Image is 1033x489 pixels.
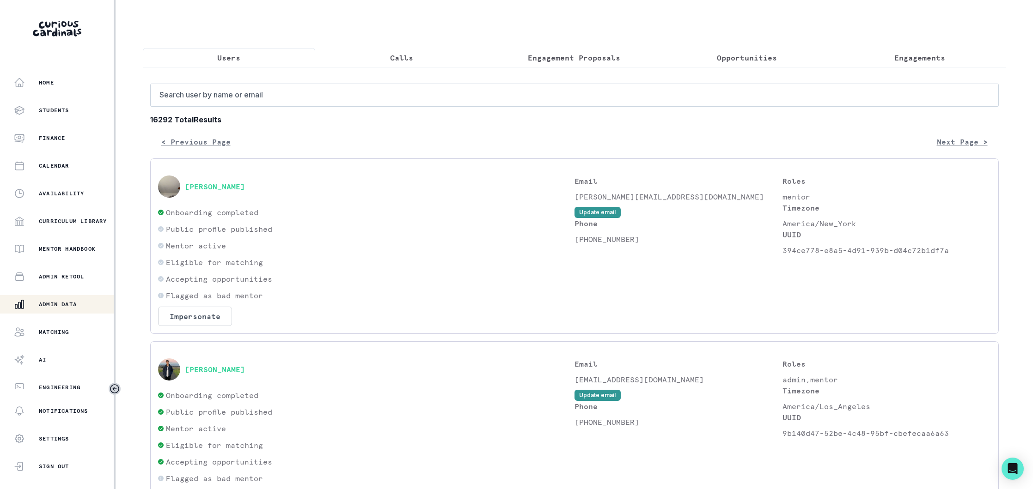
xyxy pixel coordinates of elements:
[39,79,54,86] p: Home
[782,229,991,240] p: UUID
[575,390,621,401] button: Update email
[1002,458,1024,480] div: Open Intercom Messenger
[782,374,991,385] p: admin,mentor
[575,175,783,187] p: Email
[717,52,777,63] p: Opportunities
[782,218,991,229] p: America/New_York
[782,401,991,412] p: America/Los_Angeles
[782,428,991,439] p: 9b140d47-52be-4c48-95bf-cbefecaa6a63
[575,401,783,412] p: Phone
[39,463,69,470] p: Sign Out
[39,273,84,280] p: Admin Retool
[166,390,258,401] p: Onboarding completed
[166,257,263,268] p: Eligible for matching
[926,133,999,151] button: Next Page >
[575,234,783,245] p: [PHONE_NUMBER]
[39,134,65,142] p: Finance
[166,406,272,417] p: Public profile published
[390,52,413,63] p: Calls
[166,456,272,467] p: Accepting opportunities
[217,52,240,63] p: Users
[39,407,88,415] p: Notifications
[166,223,272,235] p: Public profile published
[39,217,107,225] p: Curriculum Library
[33,21,81,36] img: Curious Cardinals Logo
[39,328,69,336] p: Matching
[575,191,783,202] p: [PERSON_NAME][EMAIL_ADDRESS][DOMAIN_NAME]
[39,435,69,442] p: Settings
[158,307,232,326] button: Impersonate
[782,245,991,256] p: 394ce778-e8a5-4d91-939b-d04c72b1df7a
[166,423,226,434] p: Mentor active
[39,384,80,391] p: Engineering
[782,385,991,396] p: Timezone
[166,207,258,218] p: Onboarding completed
[782,191,991,202] p: mentor
[575,358,783,369] p: Email
[166,440,263,451] p: Eligible for matching
[894,52,945,63] p: Engagements
[575,417,783,428] p: [PHONE_NUMBER]
[39,190,84,197] p: Availability
[39,107,69,114] p: Students
[109,383,121,395] button: Toggle sidebar
[782,202,991,213] p: Timezone
[39,245,96,253] p: Mentor Handbook
[575,374,783,385] p: [EMAIL_ADDRESS][DOMAIN_NAME]
[39,356,46,363] p: AI
[782,175,991,187] p: Roles
[166,240,226,251] p: Mentor active
[166,273,272,284] p: Accepting opportunities
[150,133,242,151] button: < Previous Page
[575,207,621,218] button: Update email
[782,358,991,369] p: Roles
[39,162,69,169] p: Calendar
[166,473,263,484] p: Flagged as bad mentor
[150,114,999,125] b: 16292 Total Results
[185,182,245,191] button: [PERSON_NAME]
[528,52,620,63] p: Engagement Proposals
[185,365,245,374] button: [PERSON_NAME]
[39,301,77,308] p: Admin Data
[166,290,263,301] p: Flagged as bad mentor
[782,412,991,423] p: UUID
[575,218,783,229] p: Phone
